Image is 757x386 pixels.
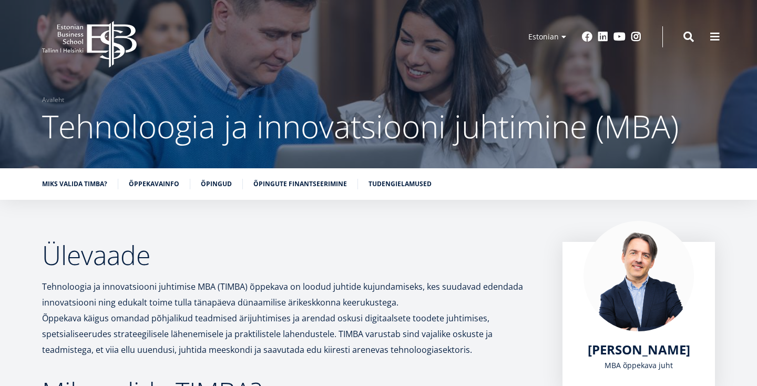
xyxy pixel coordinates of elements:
a: Avaleht [42,95,64,105]
span: [PERSON_NAME] [588,341,690,358]
a: Õpingud [201,179,232,189]
div: MBA õppekava juht [584,358,694,373]
p: Tehnoloogia ja innovatsiooni juhtimise MBA (TIMBA) õppekava on loodud juhtide kujundamiseks, kes ... [42,279,541,358]
a: Instagram [631,32,641,42]
a: Facebook [582,32,592,42]
span: Tehnoloogia ja innovatsiooni juhtimine (MBA) [42,105,679,148]
h2: Ülevaade [42,242,541,268]
a: Youtube [613,32,626,42]
a: Linkedin [598,32,608,42]
a: Õpingute finantseerimine [253,179,347,189]
a: Õppekavainfo [129,179,179,189]
a: Tudengielamused [369,179,432,189]
img: Marko Rillo [584,221,694,331]
a: Miks valida TIMBA? [42,179,107,189]
a: [PERSON_NAME] [588,342,690,358]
